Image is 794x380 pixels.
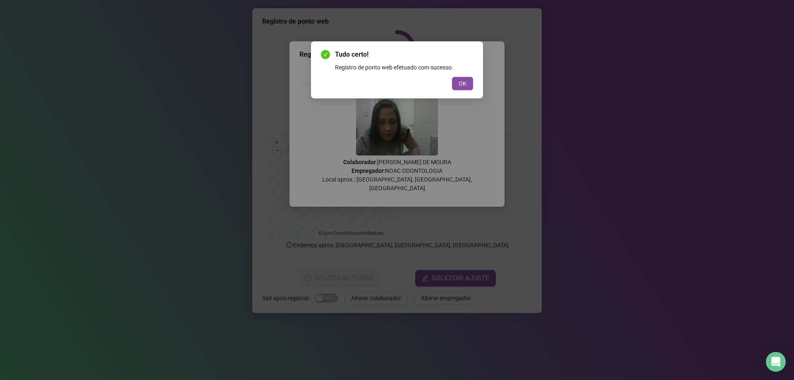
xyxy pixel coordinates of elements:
span: OK [459,79,466,88]
span: Tudo certo! [335,50,473,60]
span: check-circle [321,50,330,59]
button: OK [452,77,473,90]
div: Open Intercom Messenger [766,352,786,372]
div: Registro de ponto web efetuado com sucesso. [335,63,473,72]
